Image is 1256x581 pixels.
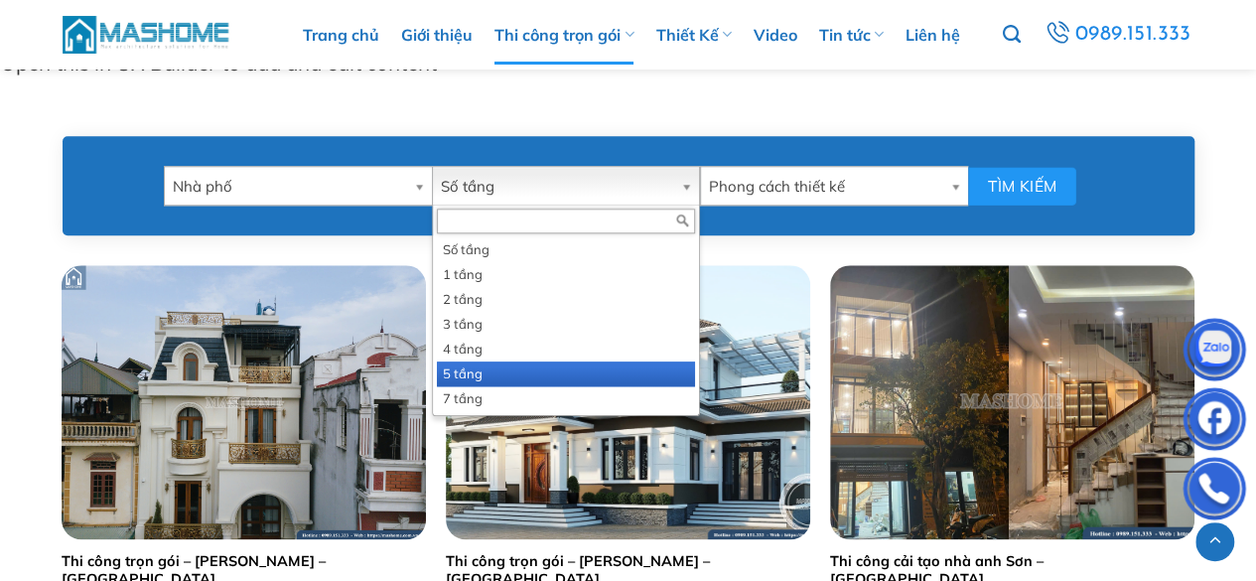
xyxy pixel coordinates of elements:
[1195,522,1234,561] a: Lên đầu trang
[437,337,695,362] li: 4 tầng
[655,5,731,65] a: Thiết Kế
[437,237,695,262] li: Số tầng
[1040,17,1196,54] a: 0989.151.333
[1073,18,1192,53] span: 0989.151.333
[906,5,960,65] a: Liên hệ
[1002,14,1020,56] a: Tìm kiếm
[709,167,942,207] span: Phong cách thiết kế
[437,312,695,337] li: 3 tầng
[494,5,633,65] a: Thi công trọn gói
[1185,392,1244,452] img: Facebook
[441,167,673,207] span: Số tầng
[401,5,473,65] a: Giới thiệu
[437,287,695,312] li: 2 tầng
[1185,323,1244,382] img: Zalo
[754,5,797,65] a: Video
[437,386,695,411] li: 7 tầng
[819,5,884,65] a: Tin tức
[303,5,379,65] a: Trang chủ
[62,265,426,538] img: Thi công trọn gói anh Tuấn - Gia Lâm | MasHome
[437,262,695,287] li: 1 tầng
[968,167,1076,206] button: Tìm kiếm
[437,362,695,386] li: 5 tầng
[830,265,1194,538] img: Cải tạo nhà anh Sơn - Hà Đông | MasHome
[63,13,231,56] img: MasHome – Tổng Thầu Thiết Kế Và Xây Nhà Trọn Gói
[1185,462,1244,521] img: Phone
[173,167,406,207] span: Nhà phố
